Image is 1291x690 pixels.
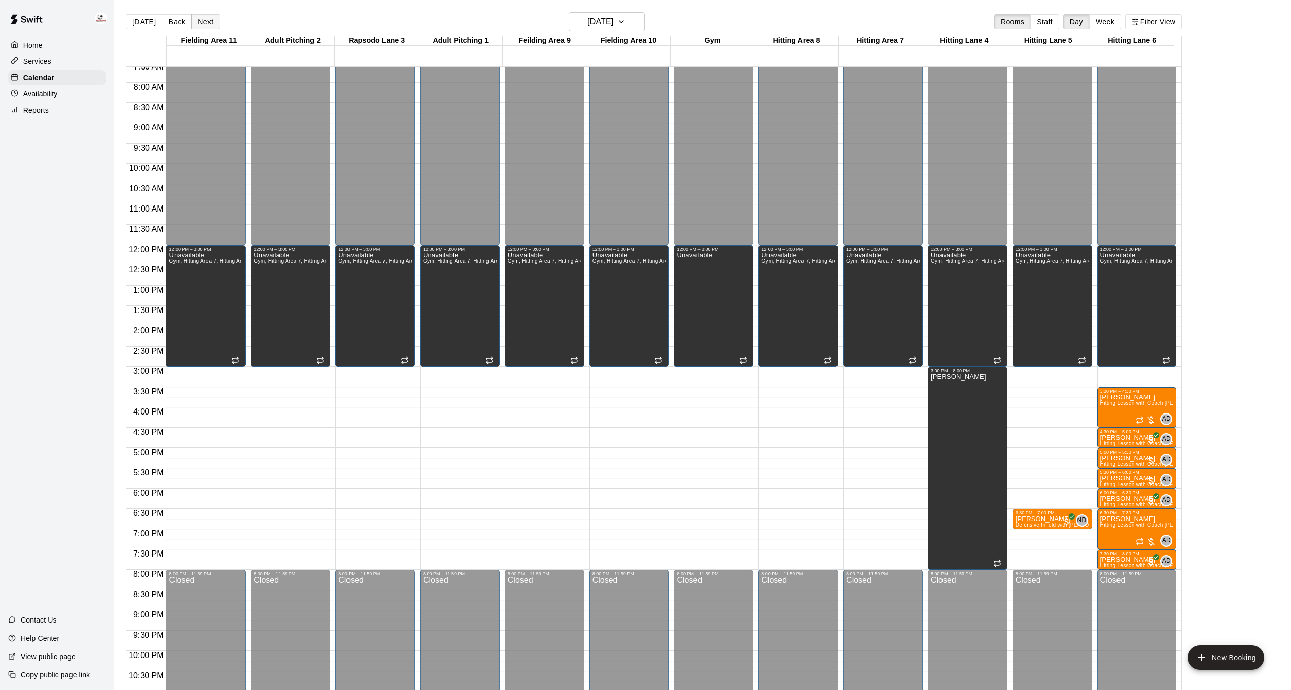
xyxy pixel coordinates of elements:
[423,247,497,252] div: 12:00 PM – 3:00 PM
[1100,563,1209,568] span: Hitting Lesson with Coach [PERSON_NAME]
[1100,522,1240,528] span: Hitting Lesson with Coach [PERSON_NAME] (60 minutes)
[131,347,166,355] span: 2:30 PM
[761,247,835,252] div: 12:00 PM – 3:00 PM
[169,247,242,252] div: 12:00 PM – 3:00 PM
[1164,413,1172,425] span: Anthony Dionisio
[503,36,586,46] div: Feilding Area 9
[1100,450,1174,455] div: 5:00 PM – 5:30 PM
[674,245,753,367] div: 12:00 PM – 3:00 PM: Unavailable
[1136,416,1144,424] span: Recurring event
[1162,356,1170,364] span: Recurring event
[1100,389,1174,394] div: 3:30 PM – 4:30 PM
[8,54,106,69] a: Services
[1160,555,1172,567] div: Anthony Dionisio
[1100,470,1174,475] div: 5:30 PM – 6:00 PM
[1160,433,1172,445] div: Anthony Dionisio
[1100,247,1174,252] div: 12:00 PM – 3:00 PM
[1063,14,1090,29] button: Day
[761,571,835,576] div: 8:00 PM – 11:59 PM
[8,102,106,118] a: Reports
[131,407,166,416] span: 4:00 PM
[1188,645,1264,670] button: add
[1089,14,1121,29] button: Week
[1162,434,1171,444] span: AD
[131,387,166,396] span: 3:30 PM
[993,559,1001,567] span: Recurring event
[335,245,415,367] div: 12:00 PM – 3:00 PM: Unavailable
[1062,516,1072,527] span: All customers have paid
[1097,489,1177,509] div: 6:00 PM – 6:30 PM: Rylan McCoy
[1097,549,1177,570] div: 7:30 PM – 8:00 PM: Nolyn Gibson
[169,258,494,264] span: Gym, Hitting Area 7, Hitting Area [GEOGRAPHIC_DATA], Adult Pitching 2, [GEOGRAPHIC_DATA] 9, Field...
[335,36,418,46] div: Rapsodo Lane 3
[21,633,59,643] p: Help Center
[1016,510,1089,515] div: 6:30 PM – 7:00 PM
[909,356,917,364] span: Recurring event
[1100,481,1209,487] span: Hitting Lesson with Coach [PERSON_NAME]
[839,36,922,46] div: Hitting Area 7
[1097,509,1177,549] div: 6:30 PM – 7:30 PM: Hitting Lesson with Coach Anthony (60 minutes)
[931,571,1004,576] div: 8:00 PM – 11:59 PM
[1030,14,1059,29] button: Staff
[423,571,497,576] div: 8:00 PM – 11:59 PM
[994,14,1031,29] button: Rooms
[1097,387,1177,428] div: 3:30 PM – 4:30 PM: Hitting Lesson with Coach Anthony (60 minutes)
[1016,571,1089,576] div: 8:00 PM – 11:59 PM
[1100,510,1174,515] div: 6:30 PM – 7:30 PM
[131,123,166,132] span: 9:00 AM
[131,367,166,375] span: 3:00 PM
[1016,247,1089,252] div: 12:00 PM – 3:00 PM
[254,247,327,252] div: 12:00 PM – 3:00 PM
[508,247,581,252] div: 12:00 PM – 3:00 PM
[739,356,747,364] span: Recurring event
[993,356,1001,364] span: Recurring event
[131,83,166,91] span: 8:00 AM
[1097,245,1177,367] div: 12:00 PM – 3:00 PM: Unavailable
[251,245,330,367] div: 12:00 PM – 3:00 PM: Unavailable
[1100,400,1240,406] span: Hitting Lesson with Coach [PERSON_NAME] (60 minutes)
[592,571,666,576] div: 8:00 PM – 11:59 PM
[93,8,114,28] div: Enrique De Los Rios
[1016,522,1144,528] span: Defensive Infield with [PERSON_NAME] (30 minutes)
[131,448,166,457] span: 5:00 PM
[338,258,664,264] span: Gym, Hitting Area 7, Hitting Area [GEOGRAPHIC_DATA], Adult Pitching 2, [GEOGRAPHIC_DATA] 9, Field...
[127,164,166,172] span: 10:00 AM
[338,247,412,252] div: 12:00 PM – 3:00 PM
[1006,36,1090,46] div: Hitting Lane 5
[931,258,1256,264] span: Gym, Hitting Area 7, Hitting Area [GEOGRAPHIC_DATA], Adult Pitching 2, [GEOGRAPHIC_DATA] 9, Field...
[758,245,838,367] div: 12:00 PM – 3:00 PM: Unavailable
[1160,474,1172,486] div: Anthony Dionisio
[1100,441,1209,446] span: Hitting Lesson with Coach [PERSON_NAME]
[1100,461,1209,467] span: Hitting Lesson with Coach [PERSON_NAME]
[131,144,166,152] span: 9:30 AM
[1077,515,1087,526] span: ND
[1162,455,1171,465] span: AD
[23,105,49,115] p: Reports
[569,12,645,31] button: [DATE]
[131,103,166,112] span: 8:30 AM
[131,631,166,639] span: 9:30 PM
[1160,413,1172,425] div: Anthony Dionisio
[126,671,166,680] span: 10:30 PM
[1097,448,1177,468] div: 5:00 PM – 5:30 PM: Hitting Lesson with Coach Anthony
[1164,474,1172,486] span: Anthony Dionisio
[1090,36,1174,46] div: Hitting Lane 6
[1136,538,1144,546] span: Recurring event
[928,367,1007,570] div: 3:00 PM – 8:00 PM: ALEX
[167,36,251,46] div: Fielding Area 11
[654,356,662,364] span: Recurring event
[423,258,748,264] span: Gym, Hitting Area 7, Hitting Area [GEOGRAPHIC_DATA], Adult Pitching 2, [GEOGRAPHIC_DATA] 9, Field...
[1164,433,1172,445] span: Anthony Dionisio
[1100,551,1174,556] div: 7:30 PM – 8:00 PM
[126,245,166,254] span: 12:00 PM
[21,615,57,625] p: Contact Us
[131,529,166,538] span: 7:00 PM
[570,356,578,364] span: Recurring event
[508,571,581,576] div: 8:00 PM – 11:59 PM
[508,258,833,264] span: Gym, Hitting Area 7, Hitting Area [GEOGRAPHIC_DATA], Adult Pitching 2, [GEOGRAPHIC_DATA] 9, Field...
[1146,496,1156,506] span: All customers have paid
[8,70,106,85] a: Calendar
[1125,14,1182,29] button: Filter View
